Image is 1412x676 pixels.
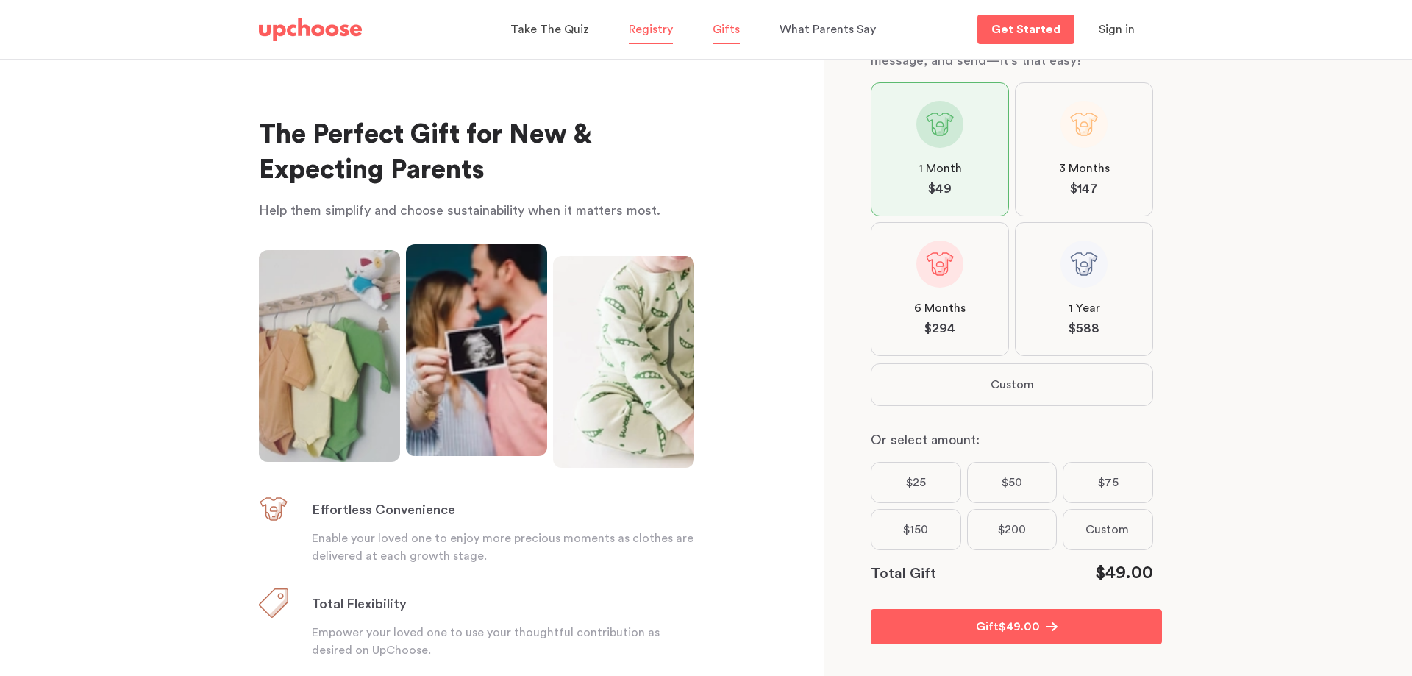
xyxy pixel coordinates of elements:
[1095,562,1153,586] div: $ 49.00
[977,15,1074,44] a: Get Started
[1085,521,1129,538] span: Custom
[871,509,961,550] label: $150
[999,618,1040,636] span: $ 49.00
[1099,24,1135,35] span: Sign in
[871,462,961,503] label: $25
[1069,320,1099,338] span: $ 588
[629,15,677,44] a: Registry
[259,204,660,217] span: Help them simplify and choose sustainability when it matters most.
[924,320,955,338] span: $ 294
[919,160,962,177] span: 1 Month
[914,299,966,317] span: 6 Months
[780,15,880,44] a: What Parents Say
[510,15,593,44] a: Take The Quiz
[406,244,547,456] img: Expecting parents showing a scan of their upcoming baby
[713,24,740,35] span: Gifts
[312,502,455,519] h3: Effortless Convenience
[1059,160,1110,177] span: 3 Months
[1070,180,1098,198] span: $ 147
[780,24,876,35] span: What Parents Say
[928,180,952,198] span: $ 49
[510,24,589,35] span: Take The Quiz
[967,509,1058,550] label: $200
[967,462,1058,503] label: $50
[1080,15,1153,44] button: Sign in
[259,250,400,462] img: Colorful organic cotton baby bodysuits hanging on a rack
[991,24,1060,35] p: Get Started
[259,15,362,45] a: UpChoose
[1069,299,1100,317] span: 1 Year
[871,430,1153,450] p: Or select amount:
[976,618,999,636] p: Gift
[312,530,694,565] p: Enable your loved one to enjoy more precious moments as clothes are delivered at each growth stage.
[629,24,673,35] span: Registry
[871,609,1162,644] button: Gift$49.00
[259,18,362,41] img: UpChoose
[871,562,936,586] p: Total Gift
[871,33,1095,67] span: Choose the number of months, add a message, and send—it's that easy!
[259,494,288,524] img: Effortless Convenience
[259,118,694,188] h1: The Perfect Gift for New & Expecting Parents
[312,624,694,659] p: Empower your loved one to use your thoughtful contribution as desired on UpChoose.
[312,596,407,613] h3: Total Flexibility
[713,15,744,44] a: Gifts
[871,364,1152,405] button: Custom
[1063,462,1153,503] label: $75
[259,588,288,618] img: Total Flexibility
[553,256,694,468] img: baby wearing adorable romper from UpChoose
